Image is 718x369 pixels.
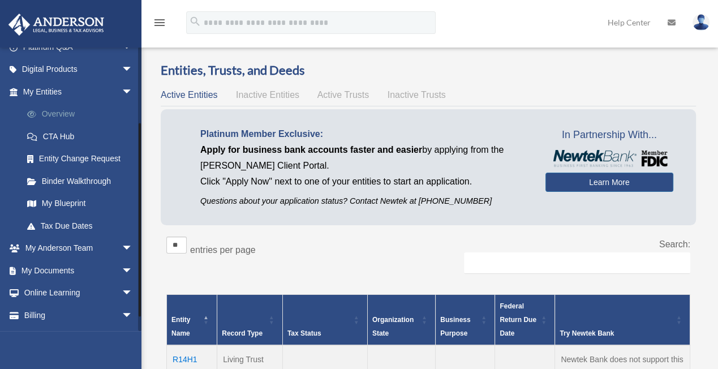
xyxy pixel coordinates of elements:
[200,194,528,208] p: Questions about your application status? Contact Newtek at [PHONE_NUMBER]
[545,126,673,144] span: In Partnership With...
[222,329,263,337] span: Record Type
[8,80,150,103] a: My Entitiesarrow_drop_down
[200,142,528,174] p: by applying from the [PERSON_NAME] Client Portal.
[440,316,470,337] span: Business Purpose
[8,58,150,81] a: Digital Productsarrow_drop_down
[153,20,166,29] a: menu
[495,294,555,345] th: Federal Return Due Date: Activate to sort
[122,58,144,81] span: arrow_drop_down
[200,174,528,190] p: Click "Apply Now" next to one of your entities to start an application.
[16,148,150,170] a: Entity Change Request
[122,259,144,282] span: arrow_drop_down
[545,173,673,192] a: Learn More
[153,16,166,29] i: menu
[217,294,283,345] th: Record Type: Activate to sort
[200,126,528,142] p: Platinum Member Exclusive:
[122,237,144,260] span: arrow_drop_down
[190,245,256,255] label: entries per page
[16,170,150,192] a: Binder Walkthrough
[282,294,367,345] th: Tax Status: Activate to sort
[436,294,495,345] th: Business Purpose: Activate to sort
[8,237,150,260] a: My Anderson Teamarrow_drop_down
[122,282,144,305] span: arrow_drop_down
[8,282,150,304] a: Online Learningarrow_drop_down
[16,192,150,215] a: My Blueprint
[693,14,710,31] img: User Pic
[555,294,690,345] th: Try Newtek Bank : Activate to sort
[8,259,150,282] a: My Documentsarrow_drop_down
[659,239,690,249] label: Search:
[122,304,144,327] span: arrow_drop_down
[200,145,422,155] span: Apply for business bank accounts faster and easier
[388,90,446,100] span: Inactive Trusts
[317,90,369,100] span: Active Trusts
[287,329,321,337] span: Tax Status
[8,327,150,349] a: Events Calendar
[372,316,414,337] span: Organization State
[16,214,150,237] a: Tax Due Dates
[500,302,536,337] span: Federal Return Due Date
[236,90,299,100] span: Inactive Entities
[167,294,217,345] th: Entity Name: Activate to invert sorting
[551,150,668,167] img: NewtekBankLogoSM.png
[5,14,108,36] img: Anderson Advisors Platinum Portal
[16,103,150,126] a: Overview
[122,80,144,104] span: arrow_drop_down
[16,125,150,148] a: CTA Hub
[171,316,190,337] span: Entity Name
[189,15,201,28] i: search
[161,90,217,100] span: Active Entities
[560,327,673,340] div: Try Newtek Bank
[8,304,150,327] a: Billingarrow_drop_down
[161,62,696,79] h3: Entities, Trusts, and Deeds
[367,294,435,345] th: Organization State: Activate to sort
